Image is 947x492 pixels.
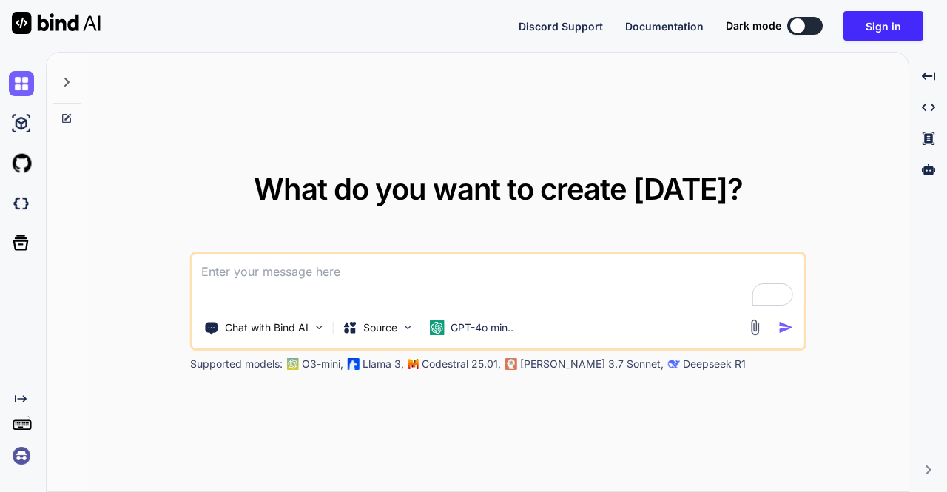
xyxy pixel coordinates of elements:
[302,357,343,371] p: O3-mini,
[254,171,743,207] span: What do you want to create [DATE]?
[9,191,34,216] img: darkCloudIdeIcon
[12,12,101,34] img: Bind AI
[408,359,419,369] img: Mistral-AI
[313,321,326,334] img: Pick Tools
[287,358,299,370] img: GPT-4
[625,20,704,33] span: Documentation
[430,320,445,335] img: GPT-4o mini
[9,151,34,176] img: githubLight
[9,111,34,136] img: ai-studio
[451,320,513,335] p: GPT-4o min..
[746,319,763,336] img: attachment
[402,321,414,334] img: Pick Models
[225,320,309,335] p: Chat with Bind AI
[520,357,664,371] p: [PERSON_NAME] 3.7 Sonnet,
[348,358,360,370] img: Llama2
[9,443,34,468] img: signin
[726,18,781,33] span: Dark mode
[192,254,804,309] textarea: To enrich screen reader interactions, please activate Accessibility in Grammarly extension settings
[778,320,793,335] img: icon
[668,358,680,370] img: claude
[843,11,923,41] button: Sign in
[519,18,603,34] button: Discord Support
[519,20,603,33] span: Discord Support
[363,320,397,335] p: Source
[363,357,404,371] p: Llama 3,
[683,357,746,371] p: Deepseek R1
[422,357,501,371] p: Codestral 25.01,
[190,357,283,371] p: Supported models:
[625,18,704,34] button: Documentation
[505,358,517,370] img: claude
[9,71,34,96] img: chat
